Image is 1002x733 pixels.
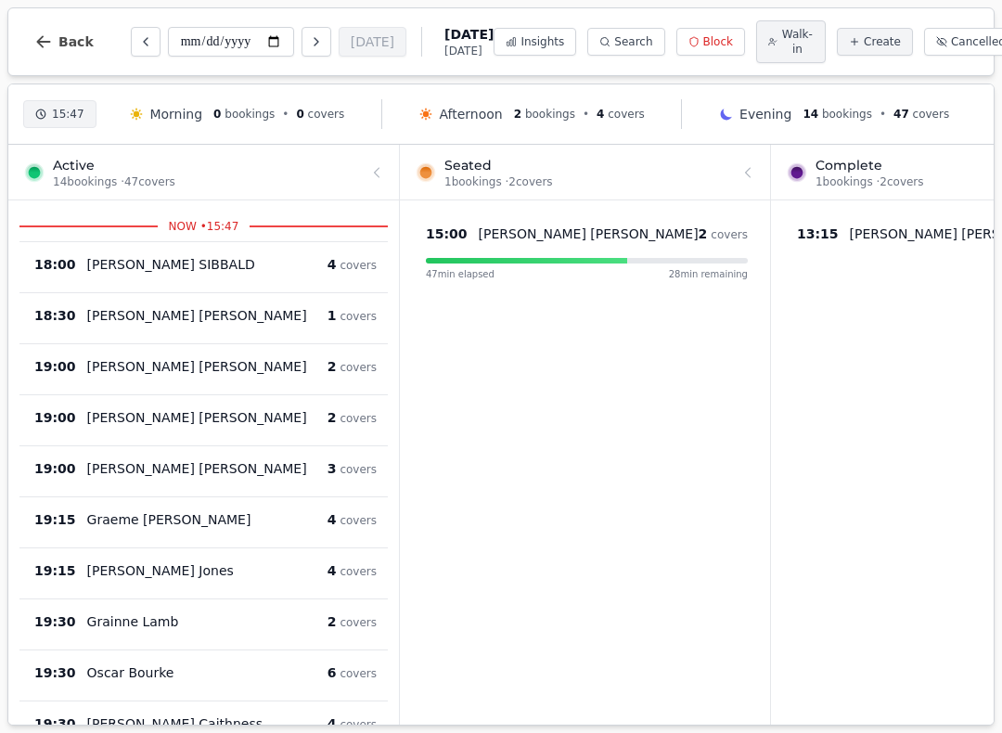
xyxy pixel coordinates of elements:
span: 4 [328,512,337,527]
p: Graeme [PERSON_NAME] [87,510,251,529]
p: Oscar Bourke [87,663,174,682]
span: 1 [328,308,337,323]
span: Back [58,35,94,48]
span: covers [913,108,950,121]
button: Create [837,28,913,56]
span: bookings [525,108,575,121]
span: Afternoon [439,105,502,123]
span: 2 [514,108,521,121]
span: 19:30 [34,714,76,733]
span: 0 [213,108,221,121]
span: 28 min remaining [669,267,748,281]
span: 2 [328,410,337,425]
button: Block [676,28,745,56]
span: 19:15 [34,510,76,529]
span: covers [608,108,645,121]
span: covers [340,259,377,272]
span: 19:00 [34,357,76,376]
p: [PERSON_NAME] [PERSON_NAME] [87,306,307,325]
span: NOW • 15:47 [158,219,250,234]
span: 19:00 [34,459,76,478]
button: Walk-in [756,20,826,63]
button: Search [587,28,664,56]
span: 15:00 [426,225,468,243]
span: 2 [328,614,337,629]
span: 18:00 [34,255,76,274]
svg: Google booking [258,515,267,524]
span: Create [864,34,901,49]
p: [PERSON_NAME] [PERSON_NAME] [87,459,307,478]
span: 19:30 [34,612,76,631]
span: Insights [520,34,564,49]
span: Walk-in [781,27,814,57]
span: 4 [328,716,337,731]
span: 4 [328,563,337,578]
span: 47 min elapsed [426,267,495,281]
span: 15:47 [52,107,84,122]
span: 19:30 [34,663,76,682]
p: [PERSON_NAME] [PERSON_NAME] [479,225,699,243]
span: 13:15 [797,225,839,243]
span: covers [340,616,377,629]
svg: Google booking [181,668,190,677]
span: [DATE] [444,25,494,44]
span: 14 [803,108,818,121]
span: Morning [149,105,202,123]
svg: Google booking [315,311,324,320]
p: [PERSON_NAME] [PERSON_NAME] [87,357,307,376]
button: Previous day [131,27,161,57]
span: • [282,107,289,122]
span: covers [340,463,377,476]
span: covers [340,412,377,425]
button: [DATE] [339,27,406,57]
span: 47 [893,108,909,121]
button: Insights [494,28,576,56]
span: 4 [328,257,337,272]
span: bookings [225,108,275,121]
span: covers [340,514,377,527]
span: • [880,107,886,122]
span: 0 [296,108,303,121]
span: 6 [328,665,337,680]
p: [PERSON_NAME] Jones [87,561,234,580]
span: 19:00 [34,408,76,427]
span: Evening [739,105,791,123]
span: Search [614,34,652,49]
span: 2 [699,226,708,241]
span: covers [340,565,377,578]
p: Grainne Lamb [87,612,179,631]
span: Block [703,34,733,49]
span: 18:30 [34,306,76,325]
p: [PERSON_NAME] [PERSON_NAME] [87,408,307,427]
span: covers [711,228,748,241]
span: bookings [822,108,872,121]
button: Back [19,19,109,64]
span: 19:15 [34,561,76,580]
svg: Google booking [270,719,279,728]
span: • [583,107,589,122]
span: covers [340,310,377,323]
button: Next day [302,27,331,57]
span: 3 [328,461,337,476]
span: [DATE] [444,44,494,58]
svg: Customer message [241,565,252,576]
span: covers [340,361,377,374]
span: covers [340,718,377,731]
span: covers [308,108,345,121]
span: 4 [597,108,604,121]
span: covers [340,667,377,680]
span: 2 [328,359,337,374]
p: [PERSON_NAME] Caithness [87,714,263,733]
p: [PERSON_NAME] SIBBALD [87,255,255,274]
